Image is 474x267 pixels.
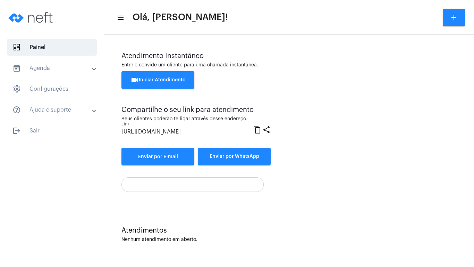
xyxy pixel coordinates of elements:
[121,63,457,68] div: Entre e convide um cliente para uma chamada instantânea.
[262,125,271,133] mat-icon: share
[198,148,271,165] button: Enviar por WhatsApp
[117,14,124,22] mat-icon: sidenav icon
[7,81,97,97] span: Configurações
[138,154,178,159] span: Enviar por E-mail
[121,71,194,89] button: Iniciar Atendimento
[450,13,458,22] mat-icon: add
[12,64,93,72] mat-panel-title: Agenda
[12,85,21,93] span: sidenav icon
[210,154,259,159] span: Enviar por WhatsApp
[12,106,93,114] mat-panel-title: Ajuda e suporte
[12,106,21,114] mat-icon: sidenav icon
[4,60,104,76] mat-expansion-panel-header: sidenav iconAgenda
[121,237,457,242] div: Nenhum atendimento em aberto.
[7,122,97,139] span: Sair
[12,127,21,135] mat-icon: sidenav icon
[121,148,194,165] a: Enviar por E-mail
[121,52,457,60] div: Atendimento Instantâneo
[130,76,139,84] mat-icon: videocam
[12,64,21,72] mat-icon: sidenav icon
[133,12,228,23] span: Olá, [PERSON_NAME]!
[253,125,261,133] mat-icon: content_copy
[4,102,104,118] mat-expansion-panel-header: sidenav iconAjuda e suporte
[121,227,457,234] div: Atendimentos
[121,116,271,122] div: Seus clientes poderão te ligar através desse endereço.
[130,78,186,82] span: Iniciar Atendimento
[12,43,21,51] span: sidenav icon
[121,106,271,114] div: Compartilhe o seu link para atendimento
[7,39,97,56] span: Painel
[6,3,58,31] img: logo-neft-novo-2.png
